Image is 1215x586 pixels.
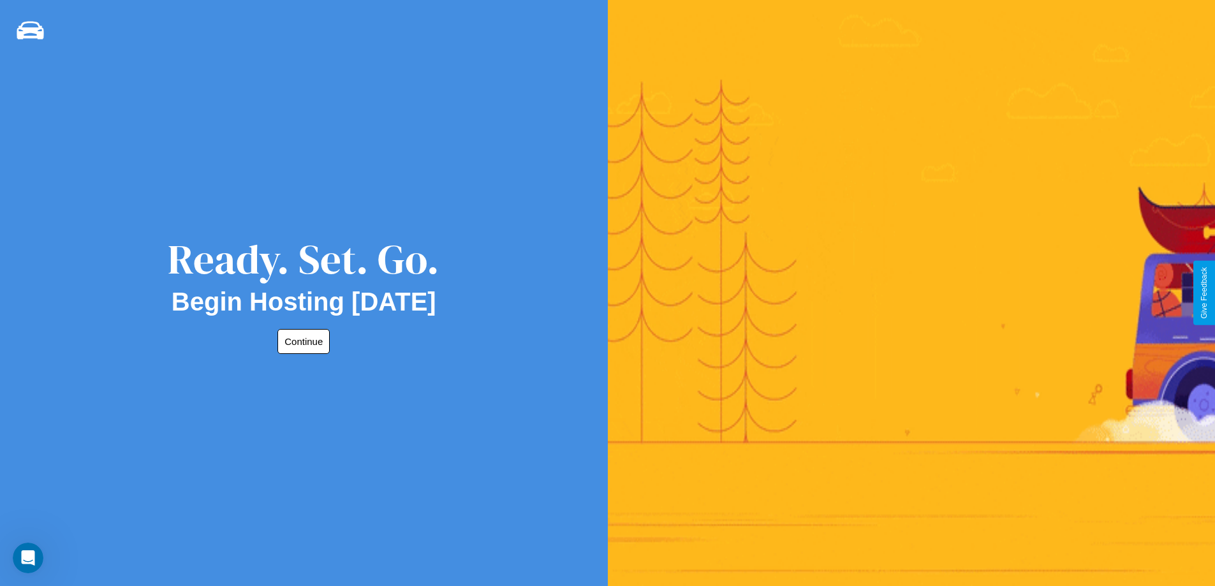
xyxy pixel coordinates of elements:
[13,543,43,573] iframe: Intercom live chat
[277,329,330,354] button: Continue
[168,231,439,288] div: Ready. Set. Go.
[1200,267,1209,319] div: Give Feedback
[172,288,436,316] h2: Begin Hosting [DATE]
